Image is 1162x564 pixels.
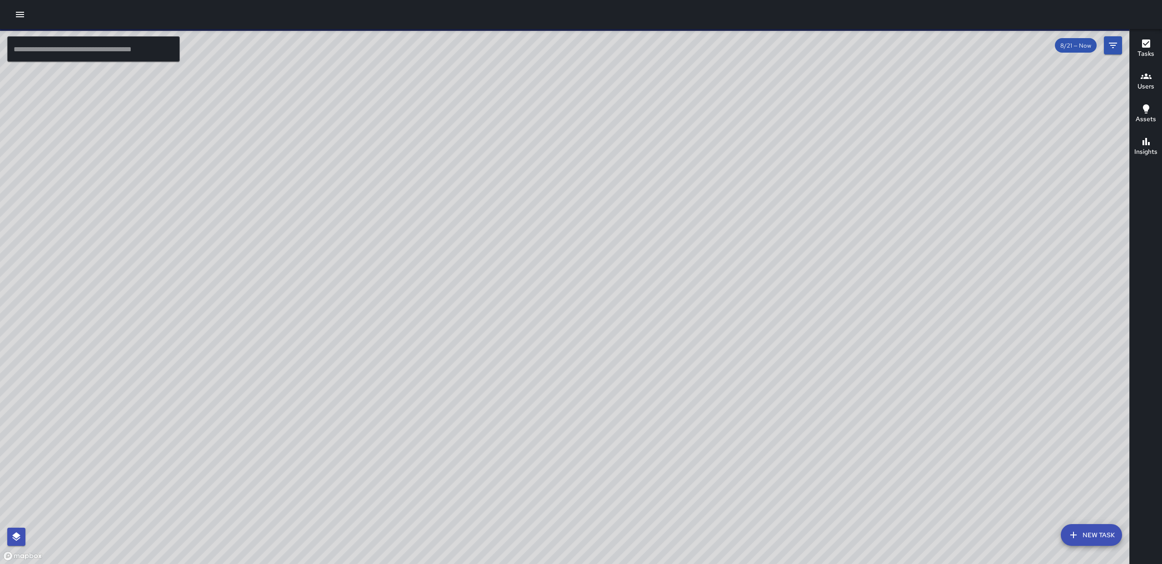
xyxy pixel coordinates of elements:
[1134,147,1157,157] h6: Insights
[1130,98,1162,131] button: Assets
[1137,82,1154,92] h6: Users
[1104,36,1122,54] button: Filters
[1130,33,1162,65] button: Tasks
[1055,42,1097,49] span: 8/21 — Now
[1137,49,1154,59] h6: Tasks
[1130,131,1162,163] button: Insights
[1061,524,1122,546] button: New Task
[1136,114,1156,124] h6: Assets
[1130,65,1162,98] button: Users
